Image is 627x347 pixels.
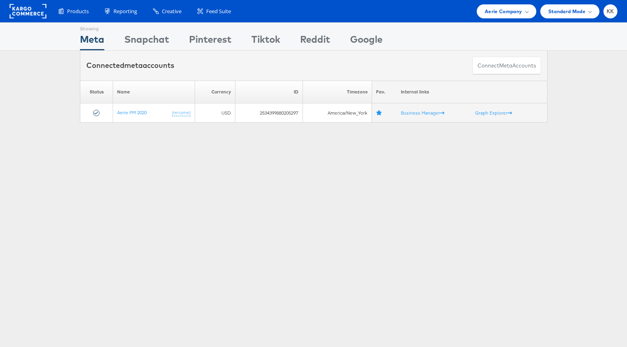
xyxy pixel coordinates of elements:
th: Status [80,81,113,103]
div: Reddit [300,32,330,50]
a: Aerie PM 2020 [117,109,147,115]
div: Tiktok [251,32,280,50]
span: Creative [162,8,181,15]
th: ID [235,81,303,103]
td: USD [195,103,235,123]
div: Snapchat [124,32,169,50]
th: Timezone [302,81,371,103]
div: Showing [80,23,104,32]
div: Connected accounts [86,60,174,71]
td: 2534399880205297 [235,103,303,123]
a: Business Manager [400,110,444,116]
td: America/New_York [302,103,371,123]
span: meta [124,61,143,70]
span: Aerie Company [485,7,522,16]
a: Graph Explorer [475,110,512,116]
th: Currency [195,81,235,103]
span: meta [499,62,512,69]
span: Feed Suite [206,8,231,15]
button: ConnectmetaAccounts [472,57,541,75]
th: Name [113,81,195,103]
span: KK [607,9,614,14]
span: Standard Mode [548,7,585,16]
div: Pinterest [189,32,231,50]
span: Products [67,8,89,15]
span: Reporting [113,8,137,15]
div: Google [350,32,382,50]
div: Meta [80,32,104,50]
a: (rename) [171,109,190,116]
